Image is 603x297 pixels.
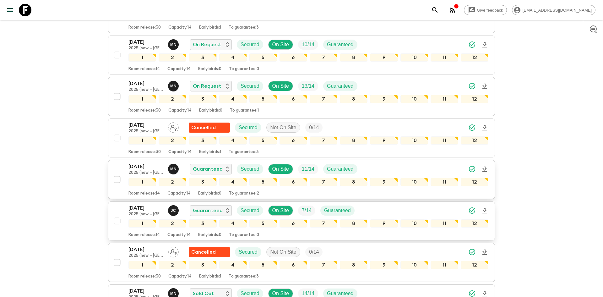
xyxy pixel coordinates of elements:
[229,67,259,72] p: To guarantee: 0
[241,207,259,214] p: Secured
[237,81,263,91] div: Secured
[298,206,315,216] div: Trip Fill
[167,191,191,196] p: Capacity: 14
[270,248,296,256] p: Not On Site
[431,53,458,62] div: 11
[370,95,398,103] div: 9
[219,53,247,62] div: 4
[464,5,507,15] a: Give feedback
[468,82,476,90] svg: Synced Successfully
[159,219,186,228] div: 2
[128,178,156,186] div: 1
[168,83,180,88] span: Maho Nagareda
[431,136,458,145] div: 11
[108,77,495,116] button: [DATE]2025 (new – [GEOGRAPHIC_DATA])Maho NagaredaOn RequestSecuredOn SiteTrip FillGuaranteed12345...
[128,150,161,155] p: Room release: 30
[468,248,476,256] svg: Synced Successfully
[468,207,476,214] svg: Synced Successfully
[193,207,223,214] p: Guaranteed
[298,81,318,91] div: Trip Fill
[481,207,488,215] svg: Download Onboarding
[241,82,259,90] p: Secured
[272,41,289,48] p: On Site
[128,212,163,217] p: 2025 (new – [GEOGRAPHIC_DATA])
[229,25,259,30] p: To guarantee: 3
[168,205,180,216] button: JC
[168,207,180,212] span: Juno Choi
[128,170,163,175] p: 2025 (new – [GEOGRAPHIC_DATA])
[230,108,259,113] p: To guarantee: 1
[298,164,318,174] div: Trip Fill
[429,4,441,16] button: search adventures
[171,208,176,213] p: J C
[309,248,319,256] p: 0 / 14
[266,247,301,257] div: Not On Site
[235,247,261,257] div: Secured
[280,95,307,103] div: 6
[108,160,495,199] button: [DATE]2025 (new – [GEOGRAPHIC_DATA])Maho NagaredaGuaranteedSecuredOn SiteTrip FillGuaranteed12345...
[512,5,595,15] div: [EMAIL_ADDRESS][DOMAIN_NAME]
[199,108,222,113] p: Early birds: 0
[249,136,277,145] div: 5
[268,81,293,91] div: On Site
[229,233,259,238] p: To guarantee: 0
[302,207,312,214] p: 7 / 14
[302,41,314,48] p: 10 / 14
[229,191,259,196] p: To guarantee: 2
[128,80,163,87] p: [DATE]
[168,124,179,129] span: Assign pack leader
[272,82,289,90] p: On Site
[280,136,307,145] div: 6
[400,261,428,269] div: 10
[268,40,293,50] div: On Site
[461,219,488,228] div: 12
[272,207,289,214] p: On Site
[128,67,160,72] p: Room release: 14
[310,136,337,145] div: 7
[268,206,293,216] div: On Site
[168,150,192,155] p: Capacity: 14
[189,136,216,145] div: 3
[310,261,337,269] div: 7
[237,164,263,174] div: Secured
[168,274,192,279] p: Capacity: 14
[237,206,263,216] div: Secured
[108,243,495,282] button: [DATE]2025 (new – [GEOGRAPHIC_DATA])Assign pack leaderFlash Pack cancellationSecuredNot On SiteTr...
[340,53,367,62] div: 8
[400,53,428,62] div: 10
[481,41,488,49] svg: Download Onboarding
[370,178,398,186] div: 9
[431,219,458,228] div: 11
[481,249,488,256] svg: Download Onboarding
[461,178,488,186] div: 12
[168,108,192,113] p: Capacity: 14
[481,124,488,132] svg: Download Onboarding
[170,167,177,172] p: M N
[159,178,186,186] div: 2
[468,124,476,131] svg: Synced Successfully
[239,248,258,256] p: Secured
[280,261,307,269] div: 6
[189,123,230,133] div: Flash Pack cancellation
[167,67,191,72] p: Capacity: 14
[309,124,319,131] p: 0 / 14
[229,274,259,279] p: To guarantee: 3
[128,108,161,113] p: Room release: 30
[310,219,337,228] div: 7
[481,166,488,173] svg: Download Onboarding
[159,53,186,62] div: 2
[128,246,163,253] p: [DATE]
[474,8,507,13] span: Give feedback
[461,261,488,269] div: 12
[199,274,221,279] p: Early birds: 1
[268,164,293,174] div: On Site
[340,95,367,103] div: 8
[370,219,398,228] div: 9
[108,118,495,157] button: [DATE]2025 (new – [GEOGRAPHIC_DATA])Assign pack leaderFlash Pack cancellationSecuredNot On SiteTr...
[219,261,247,269] div: 4
[128,38,163,46] p: [DATE]
[4,4,16,16] button: menu
[128,163,163,170] p: [DATE]
[327,82,354,90] p: Guaranteed
[108,36,495,74] button: [DATE]2025 (new – [GEOGRAPHIC_DATA])Maho NagaredaOn RequestSecuredOn SiteTrip FillGuaranteed12345...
